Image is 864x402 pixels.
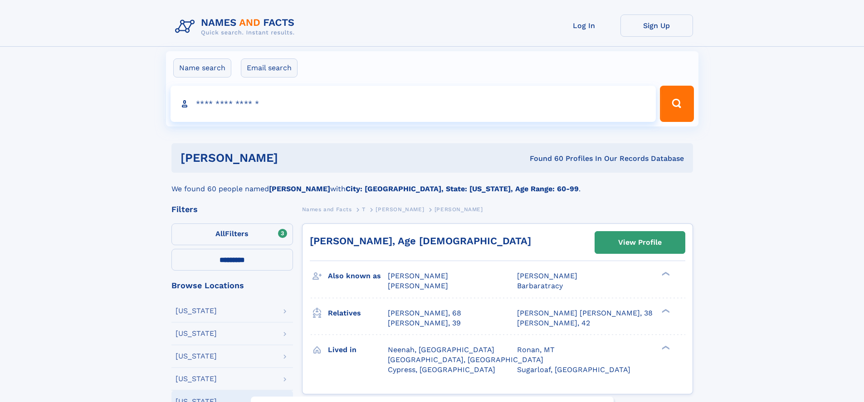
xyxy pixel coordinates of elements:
[517,365,630,374] span: Sugarloaf, [GEOGRAPHIC_DATA]
[517,271,577,280] span: [PERSON_NAME]
[660,86,693,122] button: Search Button
[659,271,670,277] div: ❯
[517,318,590,328] a: [PERSON_NAME], 42
[328,305,388,321] h3: Relatives
[388,365,495,374] span: Cypress, [GEOGRAPHIC_DATA]
[176,375,217,383] div: [US_STATE]
[388,355,543,364] span: [GEOGRAPHIC_DATA], [GEOGRAPHIC_DATA]
[176,353,217,360] div: [US_STATE]
[176,307,217,315] div: [US_STATE]
[171,223,293,245] label: Filters
[659,344,670,350] div: ❯
[302,203,352,215] a: Names and Facts
[517,345,555,354] span: Ronan, MT
[620,15,693,37] a: Sign Up
[376,203,424,215] a: [PERSON_NAME]
[388,281,448,290] span: [PERSON_NAME]
[434,206,483,213] span: [PERSON_NAME]
[618,232,662,253] div: View Profile
[171,86,656,122] input: search input
[328,342,388,358] h3: Lived in
[171,205,293,213] div: Filters
[388,345,494,354] span: Neenah, [GEOGRAPHIC_DATA]
[176,330,217,337] div: [US_STATE]
[517,281,563,290] span: Barbaratracy
[215,229,225,238] span: All
[346,184,579,193] b: City: [GEOGRAPHIC_DATA], State: [US_STATE], Age Range: 60-99
[328,268,388,284] h3: Also known as
[362,203,366,215] a: T
[181,152,404,164] h1: [PERSON_NAME]
[548,15,620,37] a: Log In
[171,281,293,290] div: Browse Locations
[269,184,330,193] b: [PERSON_NAME]
[388,308,461,318] a: [PERSON_NAME], 68
[404,154,684,164] div: Found 60 Profiles In Our Records Database
[362,206,366,213] span: T
[310,235,531,247] a: [PERSON_NAME], Age [DEMOGRAPHIC_DATA]
[173,58,231,77] label: Name search
[517,308,653,318] a: [PERSON_NAME] [PERSON_NAME], 38
[171,15,302,39] img: Logo Names and Facts
[659,308,670,314] div: ❯
[388,271,448,280] span: [PERSON_NAME]
[376,206,424,213] span: [PERSON_NAME]
[388,318,461,328] a: [PERSON_NAME], 39
[595,232,685,253] a: View Profile
[241,58,298,77] label: Email search
[171,173,693,194] div: We found 60 people named with .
